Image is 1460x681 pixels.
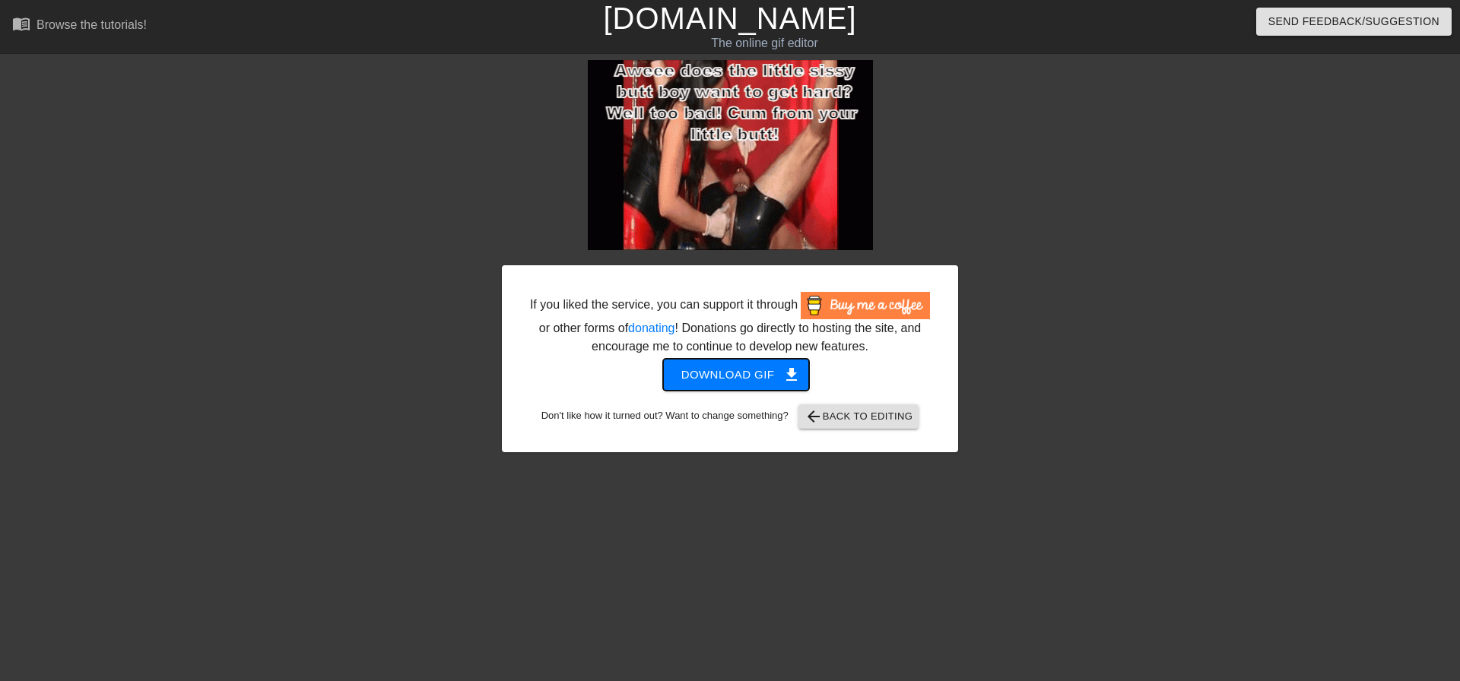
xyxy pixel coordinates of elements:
[36,18,147,31] div: Browse the tutorials!
[663,359,810,391] button: Download gif
[12,14,30,33] span: menu_book
[798,404,919,429] button: Back to Editing
[528,292,932,356] div: If you liked the service, you can support it through or other forms of ! Donations go directly to...
[782,366,801,384] span: get_app
[805,407,823,426] span: arrow_back
[525,404,935,429] div: Don't like how it turned out? Want to change something?
[1256,8,1452,36] button: Send Feedback/Suggestion
[603,2,856,35] a: [DOMAIN_NAME]
[1268,12,1439,31] span: Send Feedback/Suggestion
[494,34,1035,52] div: The online gif editor
[628,321,674,334] a: donating
[801,292,930,319] img: Buy Me A Coffee
[805,407,913,426] span: Back to Editing
[12,14,147,38] a: Browse the tutorials!
[681,365,792,385] span: Download gif
[588,60,873,250] img: 7VJhVTZh.gif
[651,367,810,380] a: Download gif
